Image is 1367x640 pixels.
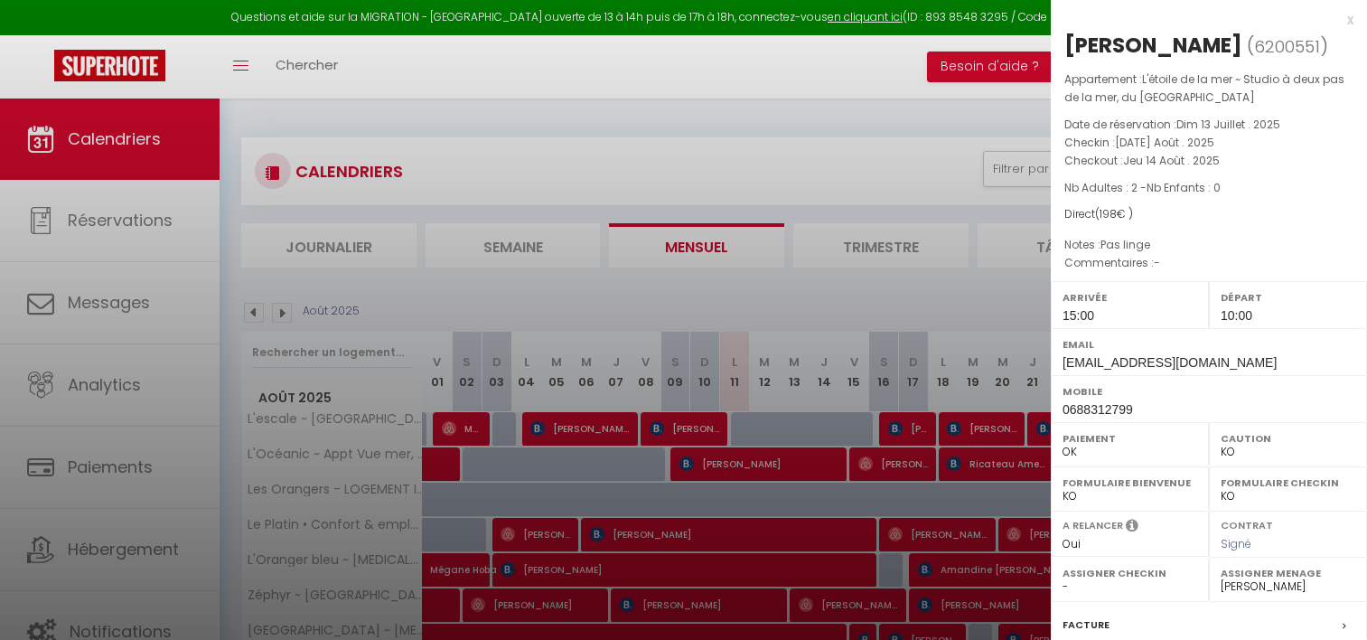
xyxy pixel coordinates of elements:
[1063,616,1110,635] label: Facture
[1221,536,1251,551] span: Signé
[1126,518,1138,538] i: Sélectionner OUI si vous souhaiter envoyer les séquences de messages post-checkout
[1154,255,1160,270] span: -
[1063,335,1355,353] label: Email
[1051,9,1353,31] div: x
[1147,180,1221,195] span: Nb Enfants : 0
[1063,518,1123,533] label: A relancer
[1221,288,1355,306] label: Départ
[1095,206,1133,221] span: ( € )
[1063,429,1197,447] label: Paiement
[1064,236,1353,254] p: Notes :
[1064,31,1242,60] div: [PERSON_NAME]
[1063,402,1133,417] span: 0688312799
[1063,308,1094,323] span: 15:00
[1221,429,1355,447] label: Caution
[1063,474,1197,492] label: Formulaire Bienvenue
[1063,288,1197,306] label: Arrivée
[1064,152,1353,170] p: Checkout :
[1064,71,1353,107] p: Appartement :
[1221,308,1252,323] span: 10:00
[1063,355,1277,370] span: [EMAIL_ADDRESS][DOMAIN_NAME]
[1115,135,1214,150] span: [DATE] Août . 2025
[1221,564,1355,582] label: Assigner Menage
[1123,153,1220,168] span: Jeu 14 Août . 2025
[1221,474,1355,492] label: Formulaire Checkin
[1064,71,1344,105] span: L'étoile de la mer ~ Studio à deux pas de la mer, du [GEOGRAPHIC_DATA]
[1100,237,1150,252] span: Pas linge
[1100,206,1117,221] span: 198
[1064,206,1353,223] div: Direct
[1291,564,1367,640] iframe: LiveChat chat widget
[1064,254,1353,272] p: Commentaires :
[1064,180,1221,195] span: Nb Adultes : 2 -
[1247,33,1328,59] span: ( )
[1064,134,1353,152] p: Checkin :
[1064,116,1353,134] p: Date de réservation :
[1254,35,1320,58] span: 6200551
[1063,382,1355,400] label: Mobile
[1063,564,1197,582] label: Assigner Checkin
[1176,117,1280,132] span: Dim 13 Juillet . 2025
[1221,518,1273,530] label: Contrat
